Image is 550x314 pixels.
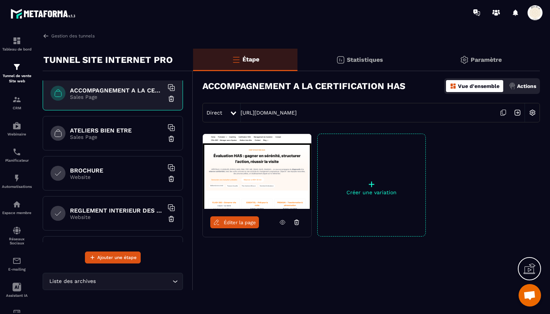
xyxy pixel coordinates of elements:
p: Vue d'ensemble [458,83,499,89]
img: arrow-next.bcc2205e.svg [510,106,525,120]
p: Espace membre [2,211,32,215]
img: formation [12,36,21,45]
a: formationformationCRM [2,89,32,116]
div: Ouvrir le chat [519,284,541,307]
img: automations [12,174,21,183]
div: Search for option [43,273,183,290]
p: Créer une variation [318,189,425,195]
p: CRM [2,106,32,110]
p: Planificateur [2,158,32,162]
p: Tunnel de vente Site web [2,73,32,84]
img: bars-o.4a397970.svg [232,55,241,64]
img: stats.20deebd0.svg [336,55,345,64]
p: Assistant IA [2,293,32,298]
img: arrow [43,33,49,39]
img: trash [168,175,175,183]
img: actions.d6e523a2.png [509,83,516,89]
p: Étape [242,56,259,63]
img: dashboard-orange.40269519.svg [450,83,456,89]
img: automations [12,200,21,209]
img: trash [168,95,175,103]
a: emailemailE-mailing [2,251,32,277]
a: social-networksocial-networkRéseaux Sociaux [2,220,32,251]
span: Éditer la page [224,220,256,225]
h6: ACCOMPAGNEMENT A LA CERTIFICATION HAS [70,87,164,94]
a: Assistant IA [2,277,32,303]
p: TUNNEL SITE INTERNET PRO [43,52,173,67]
img: scheduler [12,147,21,156]
p: Sales Page [70,134,164,140]
h6: BROCHURE [70,167,164,174]
span: Ajouter une étape [97,254,137,261]
p: E-mailing [2,267,32,271]
p: Website [70,174,164,180]
img: email [12,256,21,265]
a: automationsautomationsAutomatisations [2,168,32,194]
img: setting-gr.5f69749f.svg [460,55,469,64]
a: automationsautomationsEspace membre [2,194,32,220]
a: schedulerschedulerPlanificateur [2,142,32,168]
a: Gestion des tunnels [43,33,95,39]
a: formationformationTableau de bord [2,31,32,57]
p: Automatisations [2,185,32,189]
p: Statistiques [347,56,383,63]
p: Réseaux Sociaux [2,237,32,245]
span: Liste des archives [48,277,97,286]
h6: REGLEMENT INTERIEUR DES FORMATIONS [70,207,164,214]
img: trash [168,135,175,143]
button: Ajouter une étape [85,251,141,263]
img: setting-w.858f3a88.svg [525,106,540,120]
a: Éditer la page [210,216,259,228]
p: Sales Page [70,94,164,100]
img: logo [10,7,78,21]
img: trash [168,215,175,223]
img: social-network [12,226,21,235]
input: Search for option [97,277,171,286]
p: Website [70,214,164,220]
a: formationformationTunnel de vente Site web [2,57,32,89]
a: automationsautomationsWebinaire [2,116,32,142]
p: Paramètre [471,56,502,63]
p: Tableau de bord [2,47,32,51]
p: Actions [517,83,536,89]
span: Direct [207,110,222,116]
p: Webinaire [2,132,32,136]
h6: ATELIERS BIEN ETRE [70,127,164,134]
a: [URL][DOMAIN_NAME] [241,110,297,116]
p: + [318,179,425,189]
img: automations [12,121,21,130]
img: formation [12,63,21,71]
h3: ACCOMPAGNEMENT A LA CERTIFICATION HAS [202,81,405,91]
img: formation [12,95,21,104]
img: image [203,134,311,209]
